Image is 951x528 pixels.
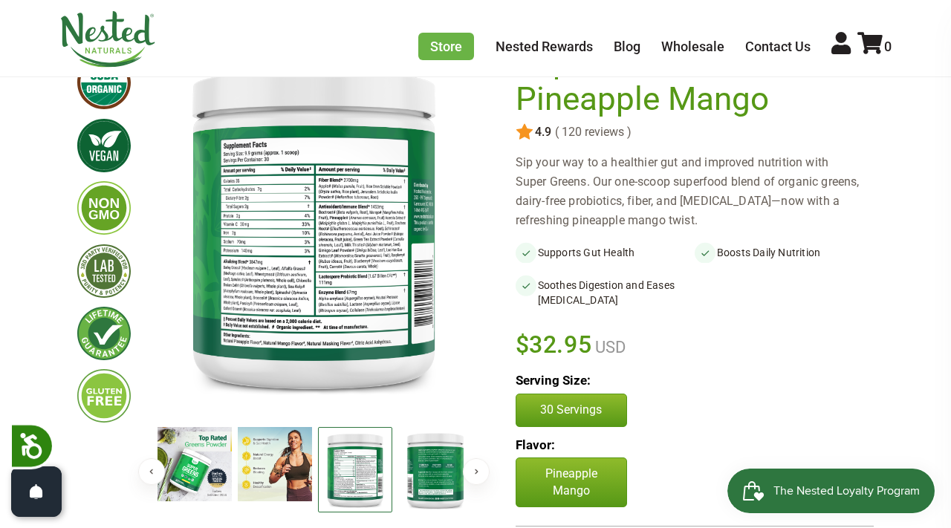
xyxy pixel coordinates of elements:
img: vegan [77,119,131,172]
img: lifetimeguarantee [77,307,131,360]
li: Soothes Digestion and Eases [MEDICAL_DATA] [516,275,695,310]
span: $32.95 [516,328,592,361]
img: Super Greens - Pineapple Mango [238,427,312,501]
img: Nested Naturals [59,11,156,68]
b: Flavor: [516,437,555,452]
button: Previous [138,458,165,485]
a: Blog [614,39,640,54]
h1: Super Greens - Pineapple Mango [516,44,866,117]
span: ( 120 reviews ) [551,126,632,139]
img: gmofree [77,181,131,235]
button: Next [463,458,490,485]
p: 30 Servings [531,402,611,418]
a: Contact Us [745,39,811,54]
img: usdaorganic [77,56,131,109]
p: Pineapple Mango [516,457,627,507]
span: USD [591,338,626,356]
button: Open [11,466,62,517]
a: Nested Rewards [496,39,593,54]
a: Store [418,33,474,60]
a: Wholesale [661,39,724,54]
img: Super Greens - Pineapple Mango [398,427,473,512]
iframe: Button to open loyalty program pop-up [727,469,936,513]
button: 30 Servings [516,394,627,426]
li: Boosts Daily Nutrition [695,242,874,263]
li: Supports Gut Health [516,242,695,263]
img: thirdpartytested [77,244,131,298]
img: Super Greens - Pineapple Mango [158,427,232,501]
span: 0 [884,39,892,54]
img: Super Greens - Pineapple Mango [318,427,392,512]
img: Super Greens - Pineapple Mango [155,44,473,410]
img: glutenfree [77,369,131,423]
a: 0 [857,39,892,54]
b: Serving Size: [516,373,591,388]
span: 4.9 [533,126,551,139]
img: star.svg [516,123,533,141]
div: Sip your way to a healthier gut and improved nutrition with Super Greens. Our one-scoop superfood... [516,153,874,230]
